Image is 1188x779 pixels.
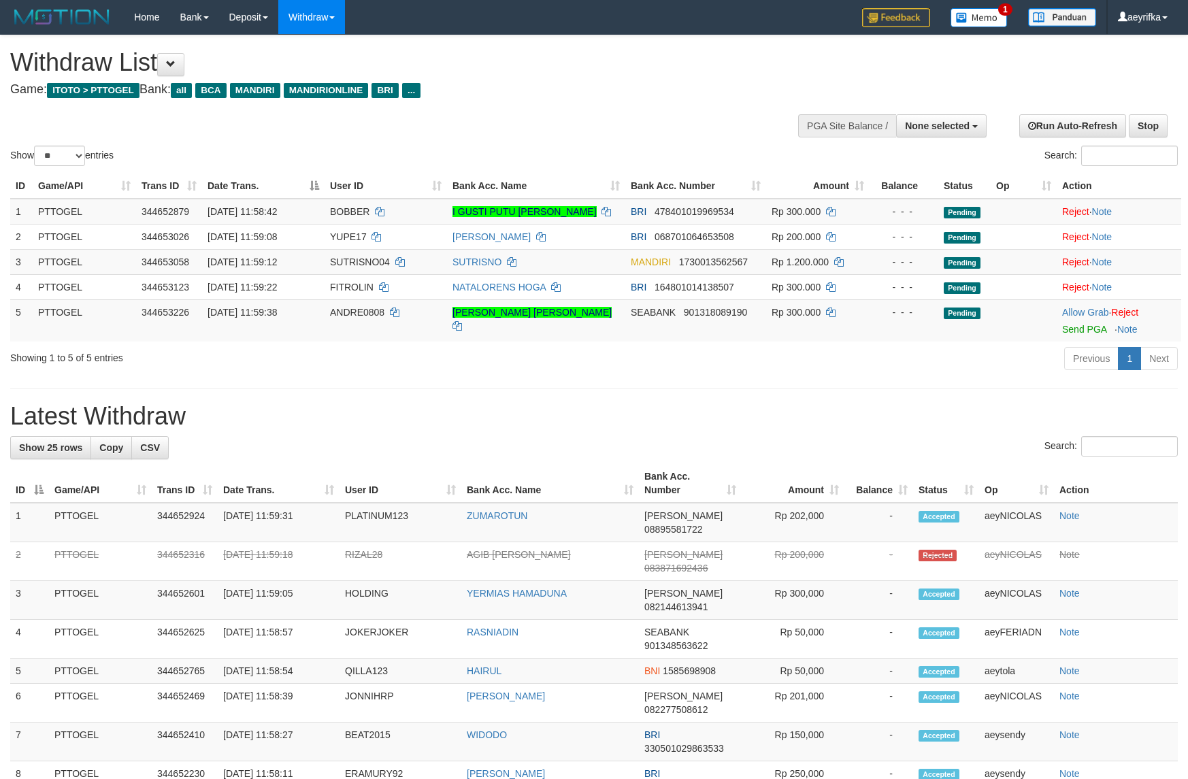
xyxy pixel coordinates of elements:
[1059,729,1080,740] a: Note
[919,691,959,703] span: Accepted
[772,307,821,318] span: Rp 300.000
[452,256,501,267] a: SUTRISNO
[142,206,189,217] span: 344652879
[875,255,933,269] div: - - -
[10,199,33,225] td: 1
[19,442,82,453] span: Show 25 rows
[919,666,959,678] span: Accepted
[1081,436,1178,457] input: Search:
[90,436,132,459] a: Copy
[979,723,1054,761] td: aeysendy
[938,173,991,199] th: Status
[655,206,734,217] span: Copy 478401019969534 to clipboard
[862,8,930,27] img: Feedback.jpg
[33,199,136,225] td: PTTOGEL
[742,542,844,581] td: Rp 200,000
[142,256,189,267] span: 344653058
[998,3,1012,16] span: 1
[1062,282,1089,293] a: Reject
[919,730,959,742] span: Accepted
[742,503,844,542] td: Rp 202,000
[844,581,913,620] td: -
[655,231,734,242] span: Copy 068701064653508 to clipboard
[140,442,160,453] span: CSV
[844,723,913,761] td: -
[1092,206,1112,217] a: Note
[644,601,708,612] span: Copy 082144613941 to clipboard
[905,120,970,131] span: None selected
[10,542,49,581] td: 2
[644,588,723,599] span: [PERSON_NAME]
[1057,299,1181,342] td: ·
[944,232,980,244] span: Pending
[1092,282,1112,293] a: Note
[631,256,671,267] span: MANDIRI
[979,684,1054,723] td: aeyNICOLAS
[10,620,49,659] td: 4
[10,274,33,299] td: 4
[142,282,189,293] span: 344653123
[944,308,980,319] span: Pending
[772,282,821,293] span: Rp 300.000
[10,83,778,97] h4: Game: Bank:
[1057,173,1181,199] th: Action
[875,205,933,218] div: - - -
[919,627,959,639] span: Accepted
[467,510,527,521] a: ZUMAROTUN
[49,464,152,503] th: Game/API: activate to sort column ascending
[772,231,821,242] span: Rp 200.000
[33,299,136,342] td: PTTOGEL
[644,729,660,740] span: BRI
[644,704,708,715] span: Copy 082277508612 to clipboard
[340,581,461,620] td: HOLDING
[33,224,136,249] td: PTTOGEL
[1062,256,1089,267] a: Reject
[644,510,723,521] span: [PERSON_NAME]
[979,659,1054,684] td: aeytola
[142,231,189,242] span: 344653026
[639,464,742,503] th: Bank Acc. Number: activate to sort column ascending
[467,691,545,701] a: [PERSON_NAME]
[330,231,367,242] span: YUPE17
[1057,274,1181,299] td: ·
[644,743,724,754] span: Copy 330501029863533 to clipboard
[951,8,1008,27] img: Button%20Memo.svg
[663,665,716,676] span: Copy 1585698908 to clipboard
[33,249,136,274] td: PTTOGEL
[1062,307,1108,318] a: Allow Grab
[644,524,703,535] span: Copy 08895581722 to clipboard
[33,274,136,299] td: PTTOGEL
[979,503,1054,542] td: aeyNICOLAS
[10,249,33,274] td: 3
[136,173,202,199] th: Trans ID: activate to sort column ascending
[10,684,49,723] td: 6
[33,173,136,199] th: Game/API: activate to sort column ascending
[631,307,676,318] span: SEABANK
[1059,665,1080,676] a: Note
[1044,436,1178,457] label: Search:
[10,299,33,342] td: 5
[1064,347,1119,370] a: Previous
[1062,307,1111,318] span: ·
[1111,307,1138,318] a: Reject
[452,231,531,242] a: [PERSON_NAME]
[772,206,821,217] span: Rp 300.000
[1059,691,1080,701] a: Note
[644,691,723,701] span: [PERSON_NAME]
[142,307,189,318] span: 344653226
[625,173,766,199] th: Bank Acc. Number: activate to sort column ascending
[10,7,114,27] img: MOTION_logo.png
[655,282,734,293] span: Copy 164801014138507 to clipboard
[979,581,1054,620] td: aeyNICOLAS
[10,346,485,365] div: Showing 1 to 5 of 5 entries
[1044,146,1178,166] label: Search:
[1028,8,1096,27] img: panduan.png
[152,464,218,503] th: Trans ID: activate to sort column ascending
[152,684,218,723] td: 344652469
[49,503,152,542] td: PTTOGEL
[340,503,461,542] td: PLATINUM123
[1054,464,1178,503] th: Action
[875,230,933,244] div: - - -
[10,723,49,761] td: 7
[218,581,340,620] td: [DATE] 11:59:05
